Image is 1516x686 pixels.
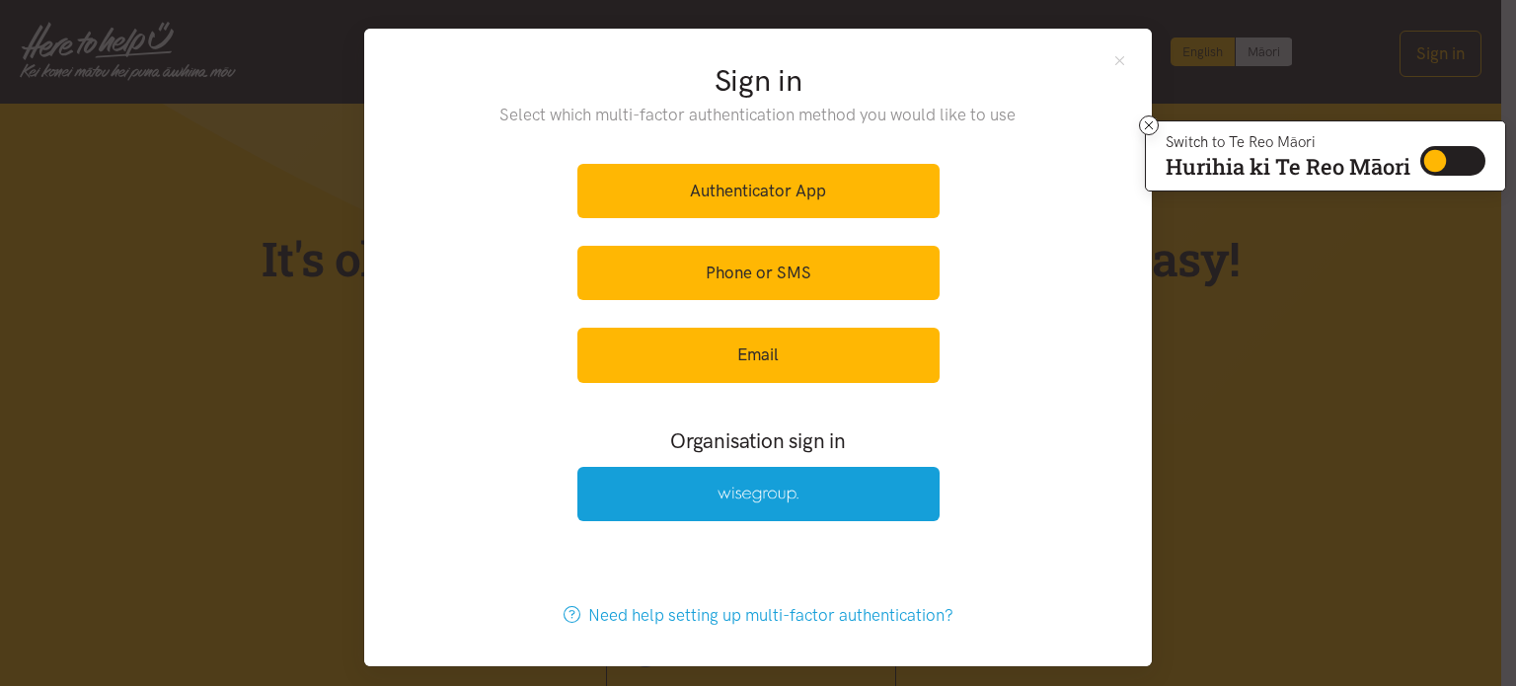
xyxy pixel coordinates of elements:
h2: Sign in [460,60,1057,102]
a: Authenticator App [577,164,940,218]
a: Phone or SMS [577,246,940,300]
button: Close [1111,52,1128,69]
a: Email [577,328,940,382]
a: Need help setting up multi-factor authentication? [543,588,974,643]
img: Wise Group [718,487,798,503]
h3: Organisation sign in [523,426,993,455]
p: Switch to Te Reo Māori [1166,136,1410,148]
p: Select which multi-factor authentication method you would like to use [460,102,1057,128]
p: Hurihia ki Te Reo Māori [1166,158,1410,176]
